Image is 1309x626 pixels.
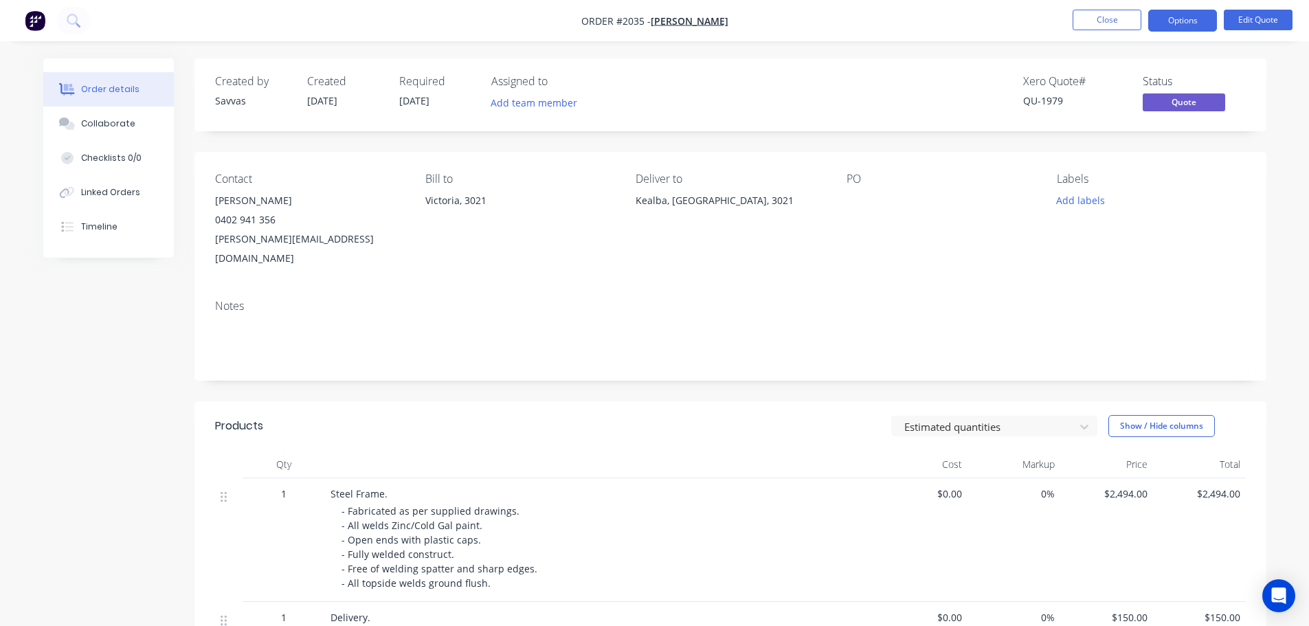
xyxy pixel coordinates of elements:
[215,191,403,268] div: [PERSON_NAME]0402 941 356[PERSON_NAME][EMAIL_ADDRESS][DOMAIN_NAME]
[281,610,287,625] span: 1
[1159,610,1240,625] span: $150.00
[1143,75,1246,88] div: Status
[215,210,403,230] div: 0402 941 356
[331,487,388,500] span: Steel Frame.
[636,172,824,186] div: Deliver to
[43,107,174,141] button: Collaborate
[1023,93,1126,108] div: QU-1979
[215,191,403,210] div: [PERSON_NAME]
[636,191,824,235] div: Kealba, [GEOGRAPHIC_DATA], 3021
[81,221,118,233] div: Timeline
[491,75,629,88] div: Assigned to
[847,172,1035,186] div: PO
[281,487,287,501] span: 1
[875,451,967,478] div: Cost
[1108,415,1215,437] button: Show / Hide columns
[215,418,263,434] div: Products
[1224,10,1293,30] button: Edit Quote
[973,610,1055,625] span: 0%
[425,191,614,210] div: Victoria, 3021
[331,611,370,624] span: Delivery.
[215,172,403,186] div: Contact
[215,230,403,268] div: [PERSON_NAME][EMAIL_ADDRESS][DOMAIN_NAME]
[1023,75,1126,88] div: Xero Quote #
[651,14,728,27] a: [PERSON_NAME]
[1057,172,1245,186] div: Labels
[399,75,475,88] div: Required
[1143,93,1225,111] span: Quote
[1262,579,1295,612] div: Open Intercom Messenger
[1159,487,1240,501] span: $2,494.00
[81,152,142,164] div: Checklists 0/0
[973,487,1055,501] span: 0%
[43,210,174,244] button: Timeline
[215,93,291,108] div: Savvas
[491,93,585,112] button: Add team member
[425,172,614,186] div: Bill to
[483,93,584,112] button: Add team member
[81,186,140,199] div: Linked Orders
[880,610,962,625] span: $0.00
[307,75,383,88] div: Created
[425,191,614,235] div: Victoria, 3021
[967,451,1060,478] div: Markup
[215,300,1246,313] div: Notes
[399,94,429,107] span: [DATE]
[1066,610,1148,625] span: $150.00
[1049,191,1112,210] button: Add labels
[307,94,337,107] span: [DATE]
[43,175,174,210] button: Linked Orders
[1060,451,1153,478] div: Price
[81,83,139,96] div: Order details
[243,451,325,478] div: Qty
[43,72,174,107] button: Order details
[636,191,824,210] div: Kealba, [GEOGRAPHIC_DATA], 3021
[1073,10,1141,30] button: Close
[81,118,135,130] div: Collaborate
[880,487,962,501] span: $0.00
[1153,451,1246,478] div: Total
[215,75,291,88] div: Created by
[1148,10,1217,32] button: Options
[581,14,651,27] span: Order #2035 -
[43,141,174,175] button: Checklists 0/0
[25,10,45,31] img: Factory
[342,504,540,590] span: - Fabricated as per supplied drawings. - All welds Zinc/Cold Gal paint. - Open ends with plastic ...
[1066,487,1148,501] span: $2,494.00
